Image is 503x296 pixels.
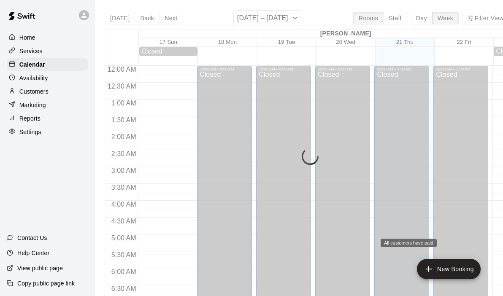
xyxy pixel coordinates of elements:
span: 12:00 AM [105,66,138,73]
span: 12:30 AM [105,83,138,90]
span: 5:00 AM [109,234,138,242]
span: 1:30 AM [109,116,138,124]
a: Availability [7,72,88,84]
span: 6:30 AM [109,285,138,292]
p: Reports [19,114,41,123]
p: View public page [17,264,63,272]
div: 12:00 AM – 9:00 AM [259,67,308,71]
a: Calendar [7,58,88,71]
span: 3:30 AM [109,184,138,191]
span: 4:30 AM [109,218,138,225]
span: 1:00 AM [109,100,138,107]
span: 6:00 AM [109,268,138,275]
a: Reports [7,112,88,125]
p: Copy public page link [17,279,75,288]
a: Services [7,45,88,57]
p: Marketing [19,101,46,109]
button: 22 Fri [457,39,471,45]
button: 20 Wed [336,39,355,45]
p: Settings [19,128,41,136]
button: 17 Sun [160,39,177,45]
span: 4:00 AM [109,201,138,208]
a: Marketing [7,99,88,111]
p: Contact Us [17,234,47,242]
span: 2:00 AM [109,133,138,140]
p: Customers [19,87,49,96]
div: All customers have paid [381,239,437,247]
div: Closed [141,48,195,55]
div: 12:00 AM – 9:00 AM [318,67,368,71]
button: 19 Tue [278,39,295,45]
div: 12:00 AM – 9:00 AM [377,67,427,71]
button: add [417,259,481,279]
span: 3:00 AM [109,167,138,174]
button: 18 Mon [218,39,237,45]
p: Home [19,33,35,42]
div: 12:00 AM – 9:00 AM [436,67,486,71]
a: Home [7,31,88,44]
a: Settings [7,126,88,138]
span: 5:30 AM [109,251,138,258]
div: 12:00 AM – 9:00 AM [200,67,249,71]
p: Availability [19,74,48,82]
button: 21 Thu [396,39,414,45]
p: Calendar [19,60,45,69]
a: Customers [7,85,88,98]
span: 2:30 AM [109,150,138,157]
p: Services [19,47,43,55]
p: Help Center [17,249,49,257]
